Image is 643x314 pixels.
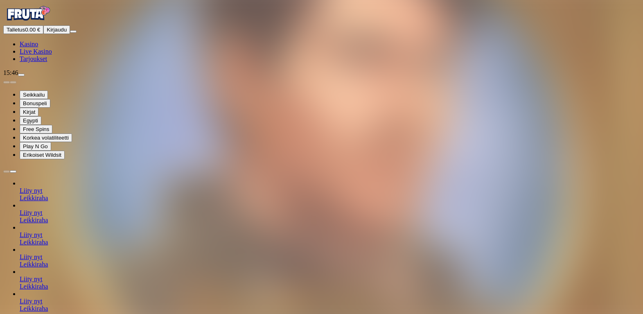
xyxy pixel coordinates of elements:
[23,92,45,98] span: Seikkailu
[3,25,43,34] button: Talletusplus icon0.00 €
[3,3,640,63] nav: Primary
[20,116,41,125] button: Egypti
[20,133,72,142] button: Korkea volatiliteetti
[10,81,16,84] button: next slide
[20,41,38,47] a: Kasino
[23,100,47,106] span: Bonuspeli
[18,74,25,76] button: live-chat
[20,108,38,116] button: Kirjat
[20,239,48,246] a: Leikkiraha
[7,27,25,33] span: Talletus
[20,217,48,224] a: Leikkiraha
[10,170,16,173] button: next slide
[20,142,51,151] button: Play N Go
[20,283,48,290] a: Leikkiraha
[20,125,52,133] button: Free Spins
[20,90,48,99] button: Seikkailu
[20,151,65,159] button: Erikoiset Wildsit
[23,109,35,115] span: Kirjat
[3,69,18,76] span: 15:46
[23,152,61,158] span: Erikoiset Wildsit
[20,99,50,108] button: Bonuspeli
[43,25,70,34] button: Kirjaudu
[20,187,43,194] a: Liity nyt
[23,126,49,132] span: Free Spins
[70,30,77,33] button: menu
[47,27,67,33] span: Kirjaudu
[20,48,52,55] a: Live Kasino
[20,261,48,268] a: Leikkiraha
[3,170,10,173] button: prev slide
[20,194,48,201] a: Leikkiraha
[23,143,48,149] span: Play N Go
[3,81,10,84] button: prev slide
[20,305,48,312] a: Leikkiraha
[20,253,43,260] a: Liity nyt
[20,298,43,305] a: Liity nyt
[20,276,43,282] a: Liity nyt
[20,231,43,238] a: Liity nyt
[3,41,640,63] nav: Main menu
[20,55,47,62] a: Tarjoukset
[25,27,40,33] span: 0.00 €
[3,3,52,24] img: Fruta
[20,209,43,216] a: Liity nyt
[23,117,38,124] span: Egypti
[23,135,69,141] span: Korkea volatiliteetti
[3,18,52,25] a: Fruta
